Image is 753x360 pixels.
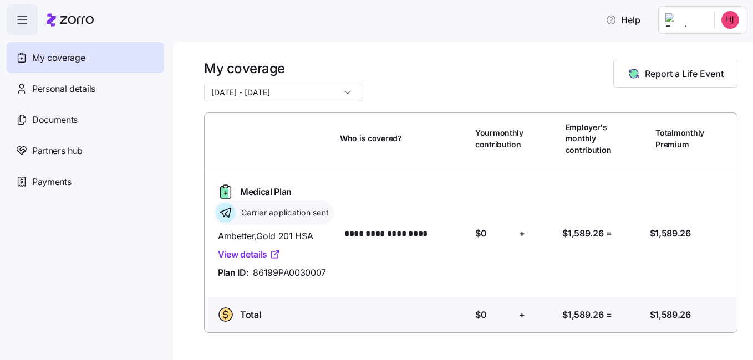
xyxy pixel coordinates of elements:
span: $1,589.26 [562,308,603,322]
img: Employer logo [665,13,705,27]
span: My coverage [32,51,85,65]
span: Your monthly contribution [475,127,523,150]
span: Ambetter , Gold 201 HSA [218,229,331,243]
span: $0 [475,227,486,240]
span: Personal details [32,82,95,96]
span: Plan ID: [218,266,248,280]
a: View details [218,248,281,261]
span: Total [240,308,261,322]
span: $1,589.26 [562,227,603,240]
span: Carrier application sent [238,207,329,218]
span: Help [606,13,640,27]
a: Payments [7,166,164,197]
span: 86199PA0030007 [253,266,326,280]
span: + [519,227,525,240]
span: = [606,227,612,240]
span: Documents [32,113,78,127]
span: $0 [475,308,486,322]
span: Total monthly Premium [655,127,704,150]
button: Report a Life Event [613,60,737,88]
span: Payments [32,175,71,189]
a: Partners hub [7,135,164,166]
span: $1,589.26 [650,308,691,322]
a: Personal details [7,73,164,104]
a: My coverage [7,42,164,73]
span: Employer's monthly contribution [566,122,612,156]
h1: My coverage [204,60,363,77]
span: Report a Life Event [645,67,724,80]
span: Who is covered? [340,133,402,144]
span: $1,589.26 [650,227,691,240]
span: + [519,308,525,322]
span: Partners hub [32,144,83,158]
span: Medical Plan [240,185,292,199]
span: = [606,308,612,322]
a: Documents [7,104,164,135]
button: Help [597,9,649,31]
img: f2fdc4b450a3dd367270c9c402a4597f [721,11,739,29]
